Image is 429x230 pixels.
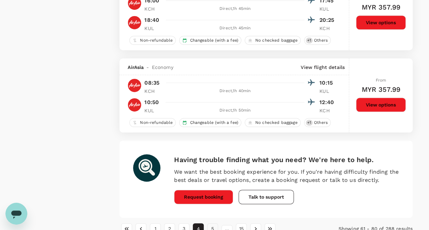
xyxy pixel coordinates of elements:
span: AirAsia [128,64,144,71]
p: 12:40 [319,98,337,106]
img: AK [128,16,141,29]
span: Others [311,38,330,43]
div: Direct , 1h 45min [166,5,304,12]
p: KCH [144,88,161,95]
p: KCH [144,5,161,12]
p: 08:35 [144,79,159,87]
button: Request booking [174,190,233,204]
div: Direct , 1h 50min [166,107,304,114]
span: + 1 [306,38,313,43]
div: No checked baggage [245,36,301,45]
p: KCH [319,107,337,114]
p: KUL [144,107,161,114]
p: KUL [319,88,337,95]
p: View flight details [301,64,345,71]
div: +1Others [304,118,331,127]
div: Non-refundable [129,36,176,45]
span: No checked baggage [253,120,300,126]
p: 20:25 [319,16,337,24]
span: - [144,64,152,71]
div: Direct , 1h 45min [166,25,304,32]
button: View options [356,15,406,30]
p: 10:50 [144,98,159,106]
span: Changeable (with a fee) [187,120,241,126]
div: No checked baggage [245,118,301,127]
p: 18:40 [144,16,159,24]
p: KUL [144,25,161,32]
span: Non-refundable [137,38,175,43]
h6: MYR 357.99 [361,84,400,95]
img: AK [128,78,141,92]
span: Economy [152,64,173,71]
h6: Having trouble finding what you need? We're here to help. [174,154,399,165]
button: View options [356,98,406,112]
p: We want the best booking experience for you. If you're having difficulty finding the best deals o... [174,168,399,184]
button: Talk to support [239,190,294,204]
img: AK [128,98,141,112]
div: Direct , 1h 40min [166,88,304,95]
div: Non-refundable [129,118,176,127]
div: +1Others [304,36,331,45]
span: Others [311,120,330,126]
iframe: Button to launch messaging window [5,203,27,225]
span: Changeable (with a fee) [187,38,241,43]
div: Changeable (with a fee) [179,118,241,127]
span: + 1 [306,120,313,126]
p: KUL [319,5,337,12]
span: Non-refundable [137,120,175,126]
span: From [376,78,386,83]
span: No checked baggage [253,38,300,43]
h6: MYR 357.99 [361,2,400,13]
div: Changeable (with a fee) [179,36,241,45]
p: 10:15 [319,79,337,87]
p: KCH [319,25,337,32]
